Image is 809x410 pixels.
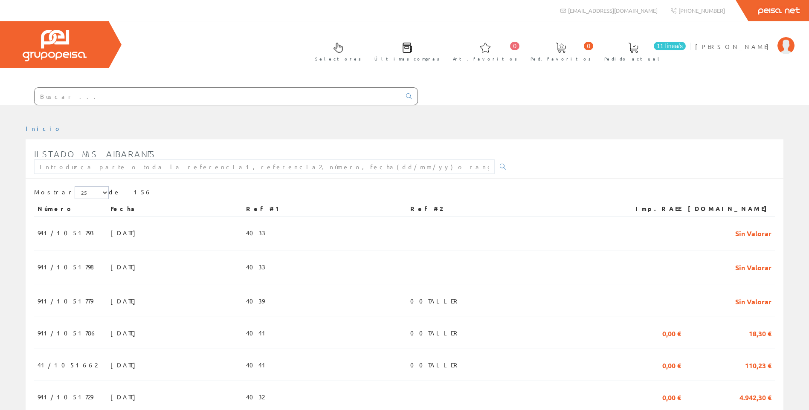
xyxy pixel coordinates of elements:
[110,390,140,404] span: [DATE]
[662,326,681,340] span: 0,00 €
[739,390,771,404] span: 4.942,30 €
[735,225,771,240] span: Sin Valorar
[38,294,93,308] span: 941/1051779
[26,124,62,132] a: Inicio
[749,326,771,340] span: 18,30 €
[110,358,140,372] span: [DATE]
[38,358,97,372] span: 41/1051662
[243,201,407,217] th: Ref #1
[662,358,681,372] span: 0,00 €
[246,260,265,274] span: 4033
[107,201,243,217] th: Fecha
[38,225,94,240] span: 941/1051793
[315,55,361,63] span: Selectores
[745,358,771,372] span: 110,23 €
[410,326,461,340] span: 00TALLER
[531,55,591,63] span: Ped. favoritos
[246,294,264,308] span: 4039
[366,35,444,66] a: Últimas compras
[604,55,662,63] span: Pedido actual
[735,294,771,308] span: Sin Valorar
[654,42,686,50] span: 11 línea/s
[246,225,265,240] span: 4033
[453,55,517,63] span: Art. favoritos
[596,35,688,66] a: 11 línea/s Pedido actual
[584,42,593,50] span: 0
[410,294,461,308] span: 00TALLER
[621,201,684,217] th: Imp.RAEE
[23,30,87,61] img: Grupo Peisa
[695,35,795,43] a: [PERSON_NAME]
[75,186,109,199] select: Mostrar
[246,326,269,340] span: 4041
[307,35,365,66] a: Selectores
[246,390,264,404] span: 4032
[34,186,109,199] label: Mostrar
[34,186,775,201] div: de 156
[110,294,140,308] span: [DATE]
[110,260,140,274] span: [DATE]
[246,358,269,372] span: 4041
[410,358,461,372] span: 00TALLER
[110,326,140,340] span: [DATE]
[38,326,97,340] span: 941/1051786
[34,149,156,159] span: Listado mis albaranes
[34,159,495,174] input: Introduzca parte o toda la referencia1, referencia2, número, fecha(dd/mm/yy) o rango de fechas(dd...
[38,390,93,404] span: 941/1051729
[679,7,725,14] span: [PHONE_NUMBER]
[662,390,681,404] span: 0,00 €
[407,201,621,217] th: Ref #2
[735,260,771,274] span: Sin Valorar
[695,42,773,51] span: [PERSON_NAME]
[374,55,440,63] span: Últimas compras
[35,88,401,105] input: Buscar ...
[568,7,658,14] span: [EMAIL_ADDRESS][DOMAIN_NAME]
[38,260,94,274] span: 941/1051798
[34,201,107,217] th: Número
[684,201,775,217] th: [DOMAIN_NAME]
[110,225,140,240] span: [DATE]
[510,42,519,50] span: 0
